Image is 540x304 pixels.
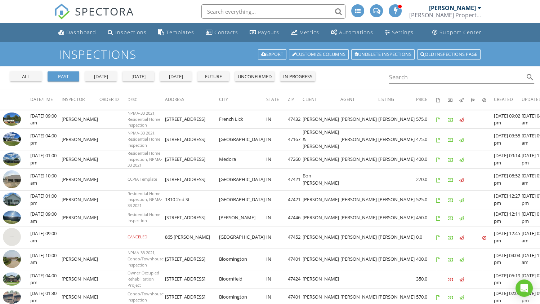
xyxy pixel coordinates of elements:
[303,150,340,168] td: [PERSON_NAME]
[340,226,378,248] td: [PERSON_NAME]
[378,226,416,248] td: [PERSON_NAME]
[303,110,340,128] td: [PERSON_NAME]
[115,29,147,36] div: Inspections
[200,73,226,80] div: future
[280,71,315,81] button: in progress
[30,169,62,191] td: [DATE] 10:00 am
[165,270,219,288] td: [STREET_ADDRESS]
[266,110,288,128] td: IN
[128,212,160,223] span: Residential Home Inspection
[62,169,99,191] td: [PERSON_NAME]
[219,129,266,150] td: [GEOGRAPHIC_DATA]
[429,4,476,12] div: [PERSON_NAME]
[62,96,85,102] span: Inspector
[62,248,99,270] td: [PERSON_NAME]
[201,4,345,19] input: Search everything...
[494,96,513,102] span: Created
[288,248,303,270] td: 47401
[160,71,192,81] button: [DATE]
[299,29,319,36] div: Metrics
[214,29,238,36] div: Contacts
[165,96,184,102] span: Address
[340,190,378,209] td: [PERSON_NAME]
[128,291,164,303] span: Condo/Townhouse Inspection
[378,248,416,270] td: [PERSON_NAME]
[494,129,522,150] td: [DATE] 03:55 pm
[494,209,522,226] td: [DATE] 12:11 pm
[128,97,137,102] span: Desc
[459,89,471,110] th: Published: Not sorted.
[30,226,62,248] td: [DATE] 09:00 am
[378,150,416,168] td: [PERSON_NAME]
[328,26,376,39] a: Automations (Advanced)
[155,26,197,39] a: Templates
[289,49,349,60] a: Customize Columns
[340,150,378,168] td: [PERSON_NAME]
[448,89,459,110] th: Paid: Not sorted.
[30,129,62,150] td: [DATE] 04:00 pm
[416,96,428,102] span: Price
[339,29,373,36] div: Automations
[303,89,340,110] th: Client: Not sorted.
[3,170,21,188] img: streetview
[351,49,415,60] a: Undelete inspections
[128,150,162,168] span: Residential Home Inspection, NPMA-33 2021
[494,270,522,288] td: [DATE] 05:19 pm
[3,153,21,166] img: 9325927%2Fcover_photos%2FnzcdA5Mt9bTQhkl9REwr%2Fsmall.jpg
[494,89,522,110] th: Created: Not sorted.
[99,96,119,102] span: Order ID
[197,71,229,81] button: future
[416,248,436,270] td: 400.0
[13,73,39,80] div: all
[340,209,378,226] td: [PERSON_NAME]
[59,48,482,61] h1: Inspections
[75,4,134,19] span: SPECTORA
[3,290,21,304] img: 9293316%2Fcover_photos%2Fp9aJTnJAc21C3qyr7pZ2%2Fsmall.jpg
[219,248,266,270] td: Bloomington
[219,226,266,248] td: [GEOGRAPHIC_DATA]
[163,73,189,80] div: [DATE]
[516,279,533,297] div: Open Intercom Messenger
[416,190,436,209] td: 525.0
[382,26,416,39] a: Settings
[165,169,219,191] td: [STREET_ADDRESS]
[128,89,165,110] th: Desc: Not sorted.
[88,73,114,80] div: [DATE]
[165,248,219,270] td: [STREET_ADDRESS]
[30,150,62,168] td: [DATE] 01:00 pm
[378,209,416,226] td: [PERSON_NAME]
[62,129,99,150] td: [PERSON_NAME]
[288,110,303,128] td: 47432
[62,150,99,168] td: [PERSON_NAME]
[50,73,76,80] div: past
[288,190,303,209] td: 47421
[494,110,522,128] td: [DATE] 09:02 pm
[165,110,219,128] td: [STREET_ADDRESS]
[288,129,303,150] td: 47167
[247,26,282,39] a: Payouts
[389,71,525,83] input: Search
[494,248,522,270] td: [DATE] 04:04 pm
[416,226,436,248] td: 0.0
[378,96,394,102] span: Listing
[436,89,448,110] th: Agreements signed: Not sorted.
[266,226,288,248] td: IN
[55,26,99,39] a: Dashboard
[128,234,147,239] span: CANCELED
[288,270,303,288] td: 47424
[30,89,62,110] th: Date/Time: Not sorted.
[165,209,219,226] td: [STREET_ADDRESS]
[165,190,219,209] td: 1310 2nd St
[30,248,62,270] td: [DATE] 10:00 am
[128,110,160,128] span: NPMA-33 2021, Residential Home Inspection
[238,73,272,80] div: unconfirmed
[30,209,62,226] td: [DATE] 09:00 am
[340,129,378,150] td: [PERSON_NAME]
[62,190,99,209] td: [PERSON_NAME]
[219,190,266,209] td: [GEOGRAPHIC_DATA]
[219,150,266,168] td: Medora
[416,169,436,191] td: 270.0
[3,113,21,126] img: 9325843%2Fcover_photos%2FKHBnqP1WSf6B7J9z9mH4%2Fsmall.jpg
[30,110,62,128] td: [DATE] 09:00 am
[30,190,62,209] td: [DATE] 01:00 pm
